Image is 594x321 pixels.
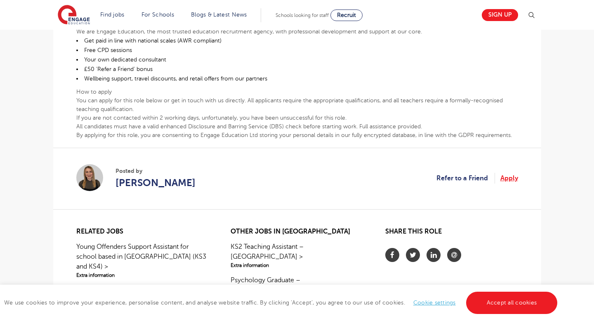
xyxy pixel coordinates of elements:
a: Find jobs [100,12,125,18]
li: £50 ‘Refer a Friend’ bonus [76,64,518,74]
a: Cookie settings [413,300,456,306]
a: Apply [500,173,518,184]
p: By applying for this role, you are consenting to Engage Education Ltd storing your personal detai... [76,131,518,139]
span: Recruit [337,12,356,18]
h2: Share this role [385,228,518,240]
p: All candidates must have a valid enhanced Disclosure and Barring Service (DBS) check before start... [76,122,518,131]
a: Recruit [330,9,363,21]
a: Young Offenders Support Assistant for school based in [GEOGRAPHIC_DATA] (KS3 and KS4) >Extra info... [76,242,209,279]
p: If you are not contacted within 2 working days, unfortunately, you have been unsuccessful for thi... [76,113,518,122]
p: You can apply for this role below or get in touch with us directly. All applicants require the ap... [76,96,518,113]
li: Wellbeing support, travel discounts, and retail offers from our partners [76,74,518,83]
a: Refer to a Friend [436,173,495,184]
span: Extra information [76,271,209,279]
a: Sign up [482,9,518,21]
li: Get paid in line with national scales (AWR compliant) [76,36,518,45]
b: How to apply [76,89,112,95]
li: Free CPD sessions [76,45,518,55]
a: Psychology Graduate – [GEOGRAPHIC_DATA] >Extra information [231,275,363,302]
a: KS2 Teaching Assistant – [GEOGRAPHIC_DATA] >Extra information [231,242,363,269]
h2: Other jobs in [GEOGRAPHIC_DATA] [231,228,363,236]
a: Accept all cookies [466,292,558,314]
p: We are Engage Education, the most trusted education recruitment agency, with professional develop... [76,27,518,36]
a: For Schools [141,12,174,18]
li: Your own dedicated consultant [76,55,518,64]
a: [PERSON_NAME] [115,175,196,190]
span: Schools looking for staff [276,12,329,18]
span: Posted by [115,167,196,175]
span: We use cookies to improve your experience, personalise content, and analyse website traffic. By c... [4,300,559,306]
h2: Related jobs [76,228,209,236]
img: Engage Education [58,5,90,26]
a: Blogs & Latest News [191,12,247,18]
span: Extra information [231,262,363,269]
